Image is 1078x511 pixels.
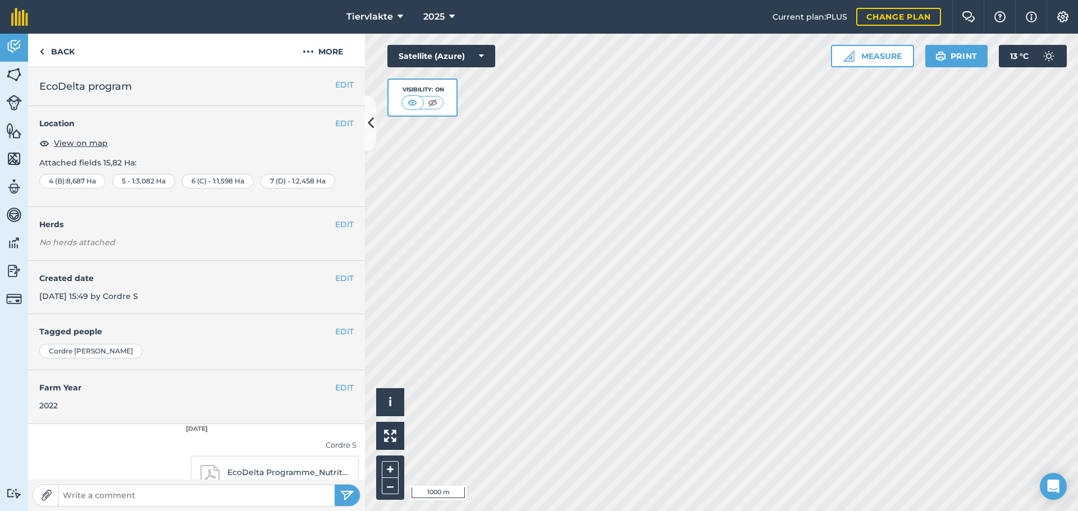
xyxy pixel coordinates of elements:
[39,218,365,231] h4: Herds
[6,234,22,251] img: svg+xml;base64,PD94bWwgdmVyc2lvbj0iMS4wIiBlbmNvZGluZz0idXRmLTgiPz4KPCEtLSBHZW5lcmF0b3I6IEFkb2JlIE...
[387,45,495,67] button: Satellite (Azure)
[335,218,354,231] button: EDIT
[270,177,294,186] span: 7 (D) - 1
[281,34,365,67] button: More
[999,45,1067,67] button: 13 °C
[773,11,847,23] span: Current plan : PLUS
[831,45,914,67] button: Measure
[382,461,399,478] button: +
[39,236,365,248] em: No herds attached
[36,439,357,451] div: Cordre S
[294,177,326,186] span: : 2,458 Ha
[1026,10,1037,24] img: svg+xml;base64,PHN2ZyB4bWxucz0iaHR0cDovL3d3dy53My5vcmcvMjAwMC9zdmciIHdpZHRoPSIxNyIgaGVpZ2h0PSIxNy...
[376,388,404,416] button: i
[340,489,354,502] img: svg+xml;base64,PHN2ZyB4bWxucz0iaHR0cDovL3d3dy53My5vcmcvMjAwMC9zdmciIHdpZHRoPSIyNSIgaGVpZ2h0PSIyNC...
[39,272,354,284] h4: Created date
[1010,45,1029,67] span: 13 ° C
[6,122,22,139] img: svg+xml;base64,PHN2ZyB4bWxucz0iaHR0cDovL3d3dy53My5vcmcvMjAwMC9zdmciIHdpZHRoPSI1NiIgaGVpZ2h0PSI2MC...
[28,34,86,67] a: Back
[39,399,354,412] div: 2022
[6,263,22,279] img: svg+xml;base64,PD94bWwgdmVyc2lvbj0iMS4wIiBlbmNvZGluZz0idXRmLTgiPz4KPCEtLSBHZW5lcmF0b3I6IEFkb2JlIE...
[215,177,244,186] span: : 1,598 Ha
[6,150,22,167] img: svg+xml;base64,PHN2ZyB4bWxucz0iaHR0cDovL3d3dy53My5vcmcvMjAwMC9zdmciIHdpZHRoPSI1NiIgaGVpZ2h0PSI2MC...
[39,79,354,94] h2: EcoDelta program
[993,11,1007,22] img: A question mark icon
[6,38,22,55] img: svg+xml;base64,PD94bWwgdmVyc2lvbj0iMS4wIiBlbmNvZGluZz0idXRmLTgiPz4KPCEtLSBHZW5lcmF0b3I6IEFkb2JlIE...
[49,177,65,186] span: 4 (B)
[6,95,22,111] img: svg+xml;base64,PD94bWwgdmVyc2lvbj0iMS4wIiBlbmNvZGluZz0idXRmLTgiPz4KPCEtLSBHZW5lcmF0b3I6IEFkb2JlIE...
[39,156,354,169] p: Attached fields 15,82 Ha :
[39,45,44,58] img: svg+xml;base64,PHN2ZyB4bWxucz0iaHR0cDovL3d3dy53My5vcmcvMjAwMC9zdmciIHdpZHRoPSI5IiBoZWlnaHQ9IjI0Ii...
[54,137,108,149] span: View on map
[227,466,350,478] p: EcoDelta Programme_Nutritional Schedule_2022-2023 (2).pdf
[58,487,335,503] input: Write a comment
[335,381,354,394] button: EDIT
[1038,45,1060,67] img: svg+xml;base64,PD94bWwgdmVyc2lvbj0iMS4wIiBlbmNvZGluZz0idXRmLTgiPz4KPCEtLSBHZW5lcmF0b3I6IEFkb2JlIE...
[41,490,52,501] img: Paperclip icon
[39,117,354,130] h4: Location
[134,177,166,186] span: : 3,082 Ha
[39,136,49,150] img: svg+xml;base64,PHN2ZyB4bWxucz0iaHR0cDovL3d3dy53My5vcmcvMjAwMC9zdmciIHdpZHRoPSIxOCIgaGVpZ2h0PSIyNC...
[856,8,941,26] a: Change plan
[28,424,365,434] div: [DATE]
[335,325,354,338] button: EDIT
[303,45,314,58] img: svg+xml;base64,PHN2ZyB4bWxucz0iaHR0cDovL3d3dy53My5vcmcvMjAwMC9zdmciIHdpZHRoPSIyMCIgaGVpZ2h0PSIyNC...
[346,10,393,24] span: Tiervlakte
[6,488,22,499] img: svg+xml;base64,PD94bWwgdmVyc2lvbj0iMS4wIiBlbmNvZGluZz0idXRmLTgiPz4KPCEtLSBHZW5lcmF0b3I6IEFkb2JlIE...
[6,66,22,83] img: svg+xml;base64,PHN2ZyB4bWxucz0iaHR0cDovL3d3dy53My5vcmcvMjAwMC9zdmciIHdpZHRoPSI1NiIgaGVpZ2h0PSI2MC...
[191,455,359,501] a: EcoDelta Programme_Nutritional Schedule_2022-2023 (2).pdf15:49447.8 KB
[405,97,419,108] img: svg+xml;base64,PHN2ZyB4bWxucz0iaHR0cDovL3d3dy53My5vcmcvMjAwMC9zdmciIHdpZHRoPSI1MCIgaGVpZ2h0PSI0MC...
[11,8,28,26] img: fieldmargin Logo
[962,11,975,22] img: Two speech bubbles overlapping with the left bubble in the forefront
[6,291,22,307] img: svg+xml;base64,PD94bWwgdmVyc2lvbj0iMS4wIiBlbmNvZGluZz0idXRmLTgiPz4KPCEtLSBHZW5lcmF0b3I6IEFkb2JlIE...
[925,45,988,67] button: Print
[39,344,143,358] div: Cordre [PERSON_NAME]
[1040,473,1067,500] div: Open Intercom Messenger
[39,325,354,338] h4: Tagged people
[6,178,22,195] img: svg+xml;base64,PD94bWwgdmVyc2lvbj0iMS4wIiBlbmNvZGluZz0idXRmLTgiPz4KPCEtLSBHZW5lcmF0b3I6IEFkb2JlIE...
[122,177,134,186] span: 5 - 1
[39,136,108,150] button: View on map
[65,177,96,186] span: : 8,687 Ha
[401,85,444,94] div: Visibility: On
[935,49,946,63] img: svg+xml;base64,PHN2ZyB4bWxucz0iaHR0cDovL3d3dy53My5vcmcvMjAwMC9zdmciIHdpZHRoPSIxOSIgaGVpZ2h0PSIyNC...
[191,177,215,186] span: 6 (C) - 1
[335,79,354,91] button: EDIT
[335,117,354,130] button: EDIT
[384,430,396,442] img: Four arrows, one pointing top left, one top right, one bottom right and the last bottom left
[1056,11,1070,22] img: A cog icon
[382,478,399,494] button: –
[423,10,445,24] span: 2025
[335,272,354,284] button: EDIT
[28,261,365,315] div: [DATE] 15:49 by Cordre S
[39,381,354,394] h4: Farm Year
[389,395,392,409] span: i
[426,97,440,108] img: svg+xml;base64,PHN2ZyB4bWxucz0iaHR0cDovL3d3dy53My5vcmcvMjAwMC9zdmciIHdpZHRoPSI1MCIgaGVpZ2h0PSI0MC...
[843,50,855,62] img: Ruler icon
[6,206,22,223] img: svg+xml;base64,PD94bWwgdmVyc2lvbj0iMS4wIiBlbmNvZGluZz0idXRmLTgiPz4KPCEtLSBHZW5lcmF0b3I6IEFkb2JlIE...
